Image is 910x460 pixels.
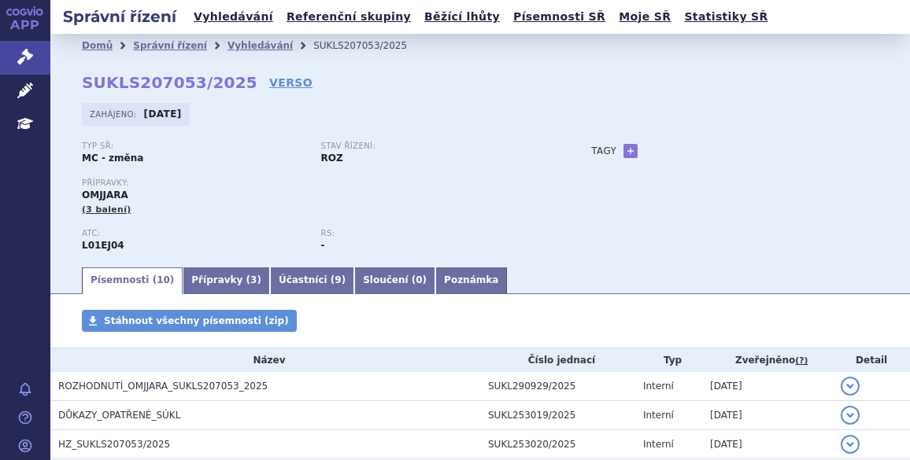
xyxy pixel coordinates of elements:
[269,75,313,90] a: VERSO
[157,274,170,285] span: 10
[58,381,268,392] span: ROZHODNUTÍ_OMJJARA_SUKLS207053_2025
[183,267,270,294] a: Přípravky (3)
[82,153,143,164] strong: MC - změna
[635,348,702,372] th: Typ
[321,229,545,238] p: RS:
[416,274,422,285] span: 0
[679,6,772,28] a: Statistiky SŘ
[82,310,297,332] a: Stáhnout všechny písemnosti (zip)
[591,142,616,160] h3: Tagy
[82,178,560,188] p: Přípravky:
[354,267,435,294] a: Sloučení (0)
[250,274,257,285] span: 3
[58,410,180,421] span: DŮKAZY_OPATŘENÉ_SÚKL
[614,6,675,28] a: Moje SŘ
[435,267,507,294] a: Poznámka
[82,73,257,92] strong: SUKLS207053/2025
[90,108,139,120] span: Zahájeno:
[841,435,860,454] button: detail
[480,348,635,372] th: Číslo jednací
[480,372,635,401] td: SUKL290929/2025
[321,142,545,151] p: Stav řízení:
[321,153,343,164] strong: ROZ
[82,40,113,51] a: Domů
[58,439,170,450] span: HZ_SUKLS207053/2025
[270,267,354,294] a: Účastníci (9)
[82,240,124,251] strong: MOMELOTINIB
[321,240,325,251] strong: -
[82,142,305,151] p: Typ SŘ:
[313,34,427,57] li: SUKLS207053/2025
[82,190,128,201] span: OMJJARA
[841,377,860,396] button: detail
[50,348,480,372] th: Název
[82,204,131,215] span: (3 balení)
[643,439,674,450] span: Interní
[82,267,183,294] a: Písemnosti (10)
[50,6,189,28] h2: Správní řízení
[643,381,674,392] span: Interní
[702,430,833,459] td: [DATE]
[480,401,635,430] td: SUKL253019/2025
[702,372,833,401] td: [DATE]
[282,6,416,28] a: Referenční skupiny
[702,401,833,430] td: [DATE]
[623,144,638,158] a: +
[104,315,289,326] span: Stáhnout všechny písemnosti (zip)
[841,406,860,425] button: detail
[509,6,610,28] a: Písemnosti SŘ
[133,40,207,51] a: Správní řízení
[833,348,910,372] th: Detail
[795,355,808,366] abbr: (?)
[420,6,505,28] a: Běžící lhůty
[227,40,293,51] a: Vyhledávání
[480,430,635,459] td: SUKL253020/2025
[82,229,305,238] p: ATC:
[335,274,341,285] span: 9
[702,348,833,372] th: Zveřejněno
[189,6,278,28] a: Vyhledávání
[643,410,674,421] span: Interní
[144,109,182,120] strong: [DATE]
